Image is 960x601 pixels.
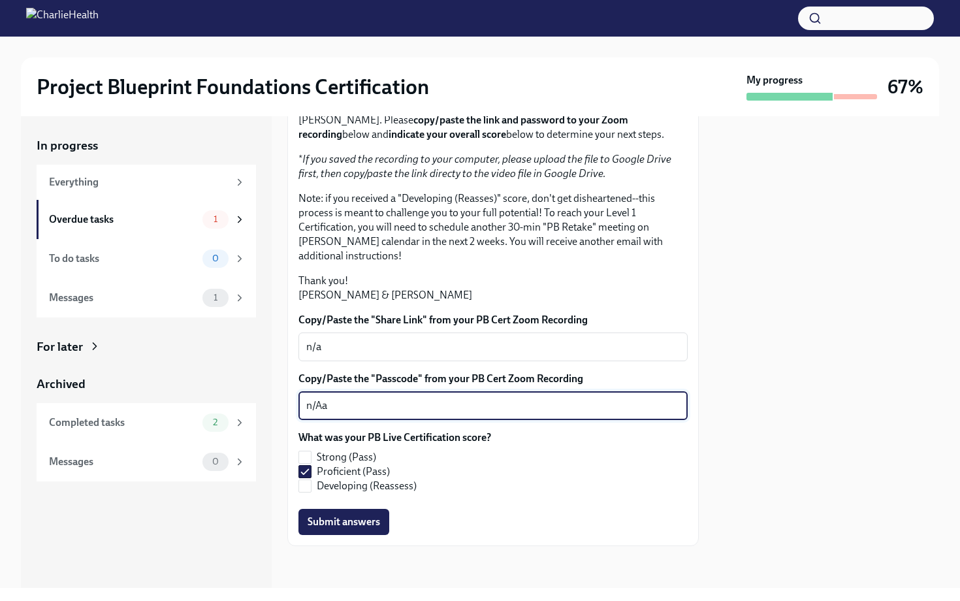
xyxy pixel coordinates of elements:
a: Everything [37,165,256,200]
img: CharlieHealth [26,8,99,29]
span: 1 [206,293,225,302]
span: Submit answers [308,515,380,528]
p: Thank you! [PERSON_NAME] & [PERSON_NAME] [298,274,688,302]
strong: My progress [746,73,803,88]
a: Messages1 [37,278,256,317]
span: Developing (Reassess) [317,479,417,493]
label: Copy/Paste the "Passcode" from your PB Cert Zoom Recording [298,372,688,386]
span: 2 [205,417,225,427]
div: Messages [49,291,197,305]
div: To do tasks [49,252,197,266]
em: If you saved the recording to your computer, please upload the file to Google Drive first, then c... [298,153,671,180]
div: Overdue tasks [49,212,197,227]
span: Proficient (Pass) [317,464,390,479]
button: Submit answers [298,509,389,535]
a: Overdue tasks1 [37,200,256,239]
a: Archived [37,376,256,393]
a: To do tasks0 [37,239,256,278]
textarea: n/a [306,339,680,355]
div: Completed tasks [49,415,197,430]
span: Strong (Pass) [317,450,376,464]
a: In progress [37,137,256,154]
p: Thank you for completing your scheduled Project Blueprint Live Certification with [PERSON_NAME]. ... [298,99,688,142]
a: For later [37,338,256,355]
h3: 67% [888,75,923,99]
a: Completed tasks2 [37,403,256,442]
span: 0 [204,253,227,263]
strong: indicate your overall score [389,128,506,140]
label: What was your PB Live Certification score? [298,430,491,445]
span: 1 [206,214,225,224]
div: Messages [49,455,197,469]
h2: Project Blueprint Foundations Certification [37,74,429,100]
p: Note: if you received a "Developing (Reasses)" score, don't get disheartened--this process is mea... [298,191,688,263]
label: Copy/Paste the "Share Link" from your PB Cert Zoom Recording [298,313,688,327]
div: Everything [49,175,229,189]
div: For later [37,338,83,355]
span: 0 [204,457,227,466]
a: Messages0 [37,442,256,481]
textarea: n/Aa [306,398,680,414]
